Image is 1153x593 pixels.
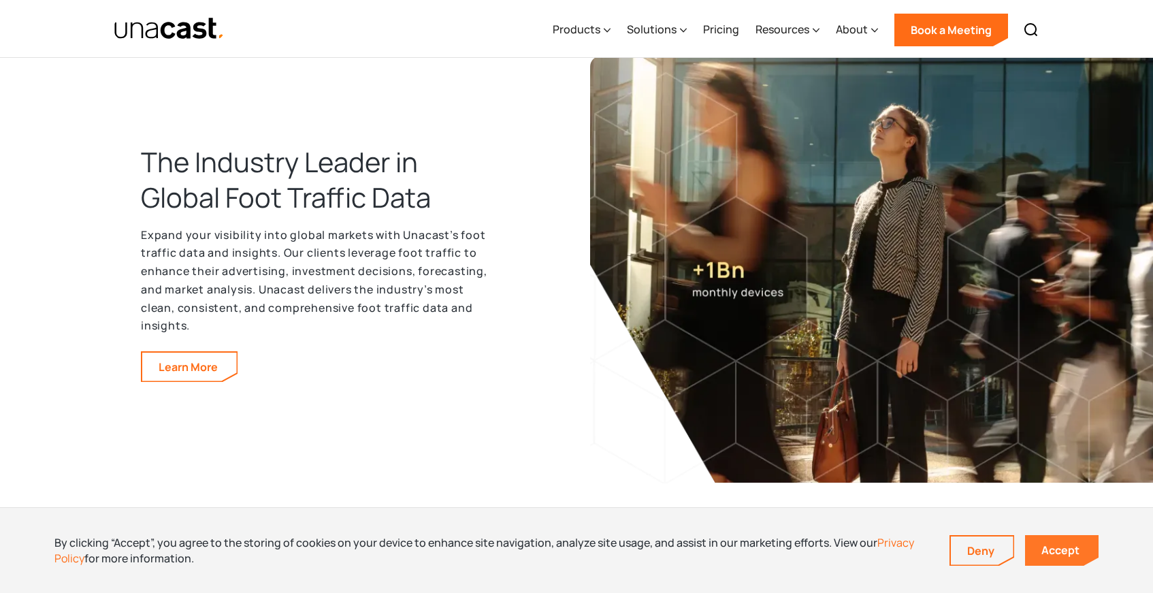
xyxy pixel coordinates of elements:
img: Search icon [1023,22,1039,38]
div: Solutions [627,21,677,37]
a: Book a Meeting [894,14,1008,46]
div: Products [553,21,600,37]
a: Accept [1025,535,1099,566]
a: Deny [951,536,1013,565]
div: Resources [756,2,819,58]
h2: The Industry Leader in Global Foot Traffic Data [141,144,495,215]
img: Unacast text logo [114,17,225,41]
div: Solutions [627,2,687,58]
div: About [836,2,878,58]
p: Expand your visibility into global markets with Unacast’s foot traffic data and insights. Our cli... [141,226,495,335]
div: Resources [756,21,809,37]
div: About [836,21,868,37]
a: home [114,17,225,41]
a: Learn more about our foot traffic data [142,353,237,381]
div: By clicking “Accept”, you agree to the storing of cookies on your device to enhance site navigati... [54,535,929,566]
a: Privacy Policy [54,535,914,565]
a: Pricing [703,2,739,58]
div: Products [553,2,611,58]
